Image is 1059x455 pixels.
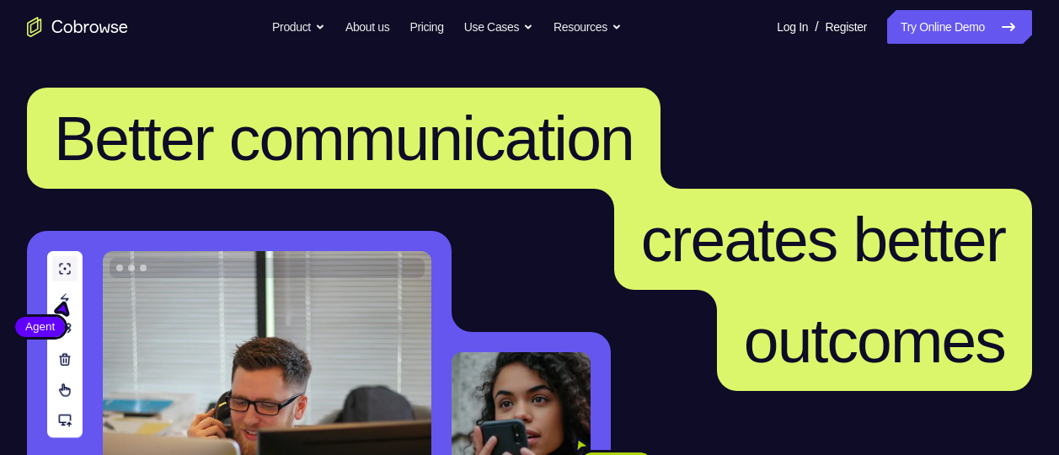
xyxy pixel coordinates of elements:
[409,10,443,44] a: Pricing
[815,17,818,37] span: /
[345,10,389,44] a: About us
[887,10,1032,44] a: Try Online Demo
[27,17,128,37] a: Go to the home page
[641,204,1005,275] span: creates better
[272,10,325,44] button: Product
[744,305,1005,376] span: outcomes
[826,10,867,44] a: Register
[777,10,808,44] a: Log In
[54,103,634,174] span: Better communication
[464,10,533,44] button: Use Cases
[554,10,622,44] button: Resources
